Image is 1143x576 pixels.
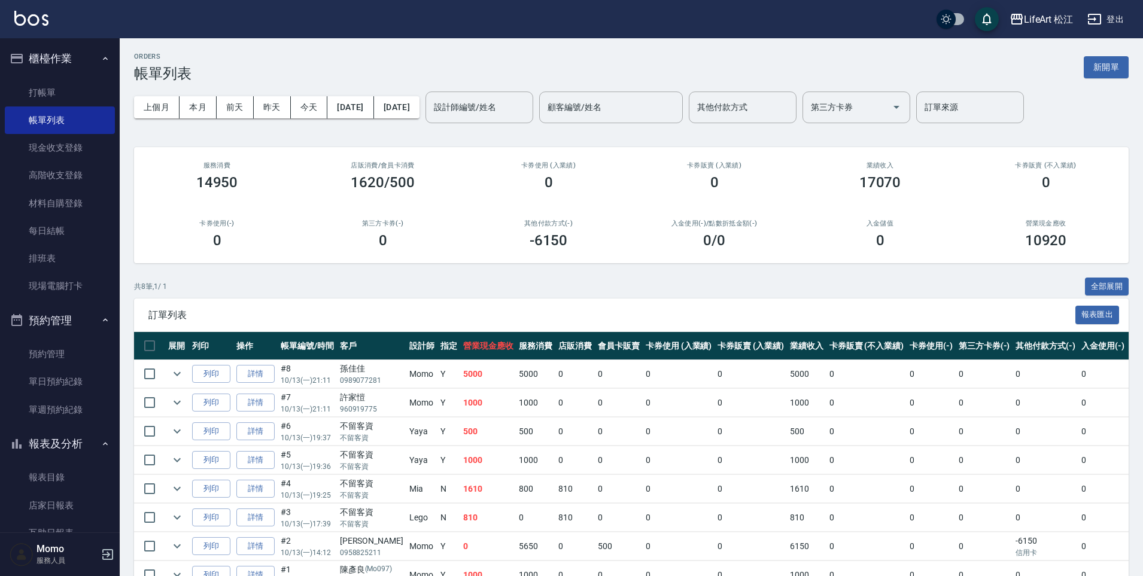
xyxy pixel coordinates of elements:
th: 第三方卡券(-) [956,332,1013,360]
td: 0 [643,475,715,503]
td: Momo [406,389,437,417]
button: 報表及分析 [5,428,115,459]
td: Momo [406,532,437,560]
td: 0 [826,446,907,474]
td: -6150 [1013,532,1078,560]
td: 500 [595,532,643,560]
td: Mia [406,475,437,503]
h2: 第三方卡券(-) [314,220,451,227]
td: 0 [595,446,643,474]
h2: 卡券販賣 (入業績) [646,161,783,169]
p: 服務人員 [37,555,98,566]
th: 設計師 [406,332,437,360]
a: 材料自購登錄 [5,190,115,217]
p: 10/13 (一) 19:36 [281,461,334,472]
th: 指定 [437,332,460,360]
div: 孫佳佳 [340,362,403,375]
td: 6150 [787,532,826,560]
th: 店販消費 [555,332,595,360]
div: [PERSON_NAME] [340,535,403,547]
h2: 卡券使用(-) [148,220,285,227]
td: 0 [555,417,595,446]
td: Momo [406,360,437,388]
td: 0 [1013,446,1078,474]
h2: ORDERS [134,53,191,60]
h5: Momo [37,543,98,555]
p: 0989077281 [340,375,403,386]
td: 0 [715,360,787,388]
a: 現場電腦打卡 [5,272,115,300]
div: 許家愷 [340,391,403,404]
h2: 卡券販賣 (不入業績) [977,161,1114,169]
p: 信用卡 [1016,547,1075,558]
h3: 1620/500 [351,174,415,191]
h3: 服務消費 [148,161,285,169]
p: 不留客資 [340,432,403,443]
button: 本月 [180,96,217,118]
button: 全部展開 [1085,278,1129,296]
a: 詳情 [236,394,275,412]
td: 0 [826,475,907,503]
p: 10/13 (一) 21:11 [281,375,334,386]
h2: 入金儲值 [811,220,949,227]
p: 不留客資 [340,519,403,529]
td: 0 [715,446,787,474]
button: expand row [168,480,186,498]
td: 1000 [787,389,826,417]
td: 0 [1078,475,1127,503]
th: 展開 [165,332,189,360]
td: 0 [907,417,956,446]
td: 0 [826,504,907,532]
td: N [437,504,460,532]
h3: 0 [1042,174,1050,191]
td: #2 [278,532,337,560]
td: 0 [595,504,643,532]
td: 0 [643,504,715,532]
a: 詳情 [236,422,275,441]
button: save [975,7,999,31]
td: 0 [555,389,595,417]
button: expand row [168,537,186,555]
p: 不留客資 [340,461,403,472]
a: 詳情 [236,537,275,556]
td: 0 [643,389,715,417]
p: 10/13 (一) 17:39 [281,519,334,529]
div: 不留客資 [340,506,403,519]
p: 共 8 筆, 1 / 1 [134,281,167,292]
td: 0 [595,360,643,388]
h3: 0 /0 [703,232,725,249]
td: 0 [1078,360,1127,388]
td: 1610 [460,475,516,503]
td: 1000 [516,446,555,474]
th: 客戶 [337,332,406,360]
p: 10/13 (一) 21:11 [281,404,334,415]
a: 店家日報表 [5,492,115,519]
td: 1000 [460,446,516,474]
button: expand row [168,394,186,412]
button: 列印 [192,365,230,383]
a: 打帳單 [5,79,115,106]
td: 0 [956,475,1013,503]
div: LifeArt 松江 [1024,12,1074,27]
h3: -6150 [530,232,568,249]
td: 810 [555,504,595,532]
td: 0 [516,504,555,532]
td: 0 [1078,446,1127,474]
h2: 店販消費 /會員卡消費 [314,161,451,169]
th: 帳單編號/時間 [278,332,337,360]
h2: 入金使用(-) /點數折抵金額(-) [646,220,783,227]
button: 列印 [192,537,230,556]
td: 5000 [460,360,516,388]
th: 卡券販賣 (入業績) [715,332,787,360]
a: 詳情 [236,365,275,383]
button: 報表匯出 [1075,306,1120,324]
a: 互助日報表 [5,519,115,547]
p: 0958825211 [340,547,403,558]
td: 0 [643,532,715,560]
h2: 卡券使用 (入業績) [480,161,617,169]
td: N [437,475,460,503]
td: 0 [1013,475,1078,503]
h2: 業績收入 [811,161,949,169]
button: 登出 [1083,8,1129,31]
button: 前天 [217,96,254,118]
